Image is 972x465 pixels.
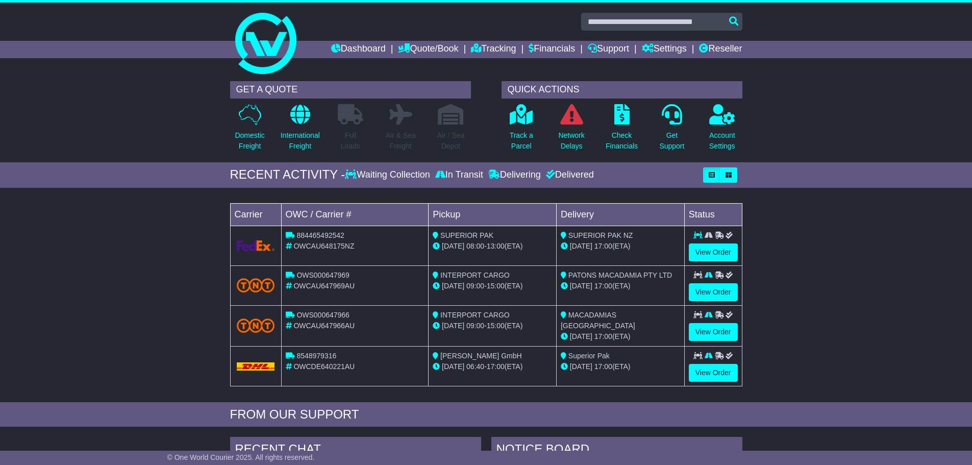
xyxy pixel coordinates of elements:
[433,169,486,181] div: In Transit
[433,321,552,331] div: - (ETA)
[570,282,592,290] span: [DATE]
[167,453,315,461] span: © One World Courier 2025. All rights reserved.
[466,362,484,371] span: 06:40
[293,242,354,250] span: OWCAU648175NZ
[433,241,552,252] div: - (ETA)
[605,104,638,157] a: CheckFinancials
[230,203,281,226] td: Carrier
[568,231,633,239] span: SUPERIOR PAK NZ
[466,242,484,250] span: 08:00
[331,41,386,58] a: Dashboard
[568,271,672,279] span: PATONS MACADAMIA PTY LTD
[570,242,592,250] span: [DATE]
[509,104,534,157] a: Track aParcel
[237,319,275,332] img: TNT_Domestic.png
[558,104,585,157] a: NetworkDelays
[442,362,464,371] span: [DATE]
[293,322,355,330] span: OWCAU647966AU
[487,242,505,250] span: 13:00
[606,130,638,152] p: Check Financials
[561,331,680,342] div: (ETA)
[293,362,355,371] span: OWCDE640221AU
[568,352,610,360] span: Superior Pak
[561,311,635,330] span: MACADAMIAS [GEOGRAPHIC_DATA]
[558,130,584,152] p: Network Delays
[689,283,738,301] a: View Order
[570,332,592,340] span: [DATE]
[237,362,275,371] img: DHL.png
[594,362,612,371] span: 17:00
[398,41,458,58] a: Quote/Book
[561,241,680,252] div: (ETA)
[440,271,510,279] span: INTERPORT CARGO
[684,203,742,226] td: Status
[237,240,275,251] img: GetCarrierServiceLogo
[491,437,742,464] div: NOTICE BOARD
[709,130,735,152] p: Account Settings
[642,41,687,58] a: Settings
[293,282,355,290] span: OWCAU647969AU
[689,323,738,341] a: View Order
[429,203,557,226] td: Pickup
[296,271,350,279] span: OWS000647969
[440,352,521,360] span: [PERSON_NAME] GmbH
[296,352,336,360] span: 8548979316
[659,104,685,157] a: GetSupport
[510,130,533,152] p: Track a Parcel
[689,243,738,261] a: View Order
[296,311,350,319] span: OWS000647966
[280,104,320,157] a: InternationalFreight
[471,41,516,58] a: Tracking
[235,130,264,152] p: Domestic Freight
[234,104,265,157] a: DomesticFreight
[659,130,684,152] p: Get Support
[689,364,738,382] a: View Order
[487,282,505,290] span: 15:00
[230,407,742,422] div: FROM OUR SUPPORT
[338,130,363,152] p: Full Loads
[594,332,612,340] span: 17:00
[561,361,680,372] div: (ETA)
[230,167,345,182] div: RECENT ACTIVITY -
[442,282,464,290] span: [DATE]
[594,242,612,250] span: 17:00
[230,437,481,464] div: RECENT CHAT
[594,282,612,290] span: 17:00
[281,203,429,226] td: OWC / Carrier #
[433,281,552,291] div: - (ETA)
[440,231,493,239] span: SUPERIOR PAK
[588,41,629,58] a: Support
[486,169,543,181] div: Delivering
[487,362,505,371] span: 17:00
[442,242,464,250] span: [DATE]
[561,281,680,291] div: (ETA)
[296,231,344,239] span: 884465492542
[466,322,484,330] span: 09:00
[440,311,510,319] span: INTERPORT CARGO
[699,41,742,58] a: Reseller
[386,130,416,152] p: Air & Sea Freight
[437,130,465,152] p: Air / Sea Depot
[433,361,552,372] div: - (ETA)
[230,81,471,99] div: GET A QUOTE
[529,41,575,58] a: Financials
[442,322,464,330] span: [DATE]
[543,169,594,181] div: Delivered
[487,322,505,330] span: 15:00
[502,81,742,99] div: QUICK ACTIONS
[237,278,275,292] img: TNT_Domestic.png
[556,203,684,226] td: Delivery
[466,282,484,290] span: 09:00
[570,362,592,371] span: [DATE]
[345,169,432,181] div: Waiting Collection
[709,104,736,157] a: AccountSettings
[281,130,320,152] p: International Freight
